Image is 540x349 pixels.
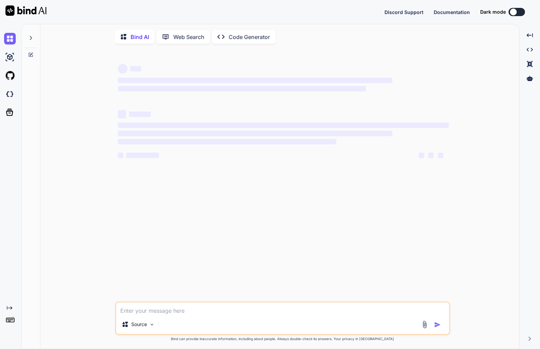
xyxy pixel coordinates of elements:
[438,153,443,158] span: ‌
[4,70,16,81] img: githubLight
[131,321,147,328] p: Source
[4,33,16,44] img: chat
[5,5,46,16] img: Bind AI
[118,110,126,118] span: ‌
[384,9,423,15] span: Discord Support
[421,321,429,328] img: attachment
[131,33,149,41] p: Bind AI
[229,33,270,41] p: Code Generator
[4,51,16,63] img: ai-studio
[118,122,449,128] span: ‌
[434,9,470,15] span: Documentation
[130,66,141,72] span: ‌
[149,322,155,327] img: Pick Models
[118,131,392,136] span: ‌
[4,88,16,100] img: darkCloudIdeIcon
[118,86,366,91] span: ‌
[129,112,151,117] span: ‌
[118,139,336,144] span: ‌
[118,78,392,83] span: ‌
[115,336,450,341] p: Bind can provide inaccurate information, including about people. Always double-check its answers....
[126,153,159,158] span: ‌
[118,153,123,158] span: ‌
[434,9,470,16] button: Documentation
[419,153,424,158] span: ‌
[384,9,423,16] button: Discord Support
[434,321,441,328] img: icon
[428,153,434,158] span: ‌
[118,64,127,74] span: ‌
[173,33,204,41] p: Web Search
[480,9,506,15] span: Dark mode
